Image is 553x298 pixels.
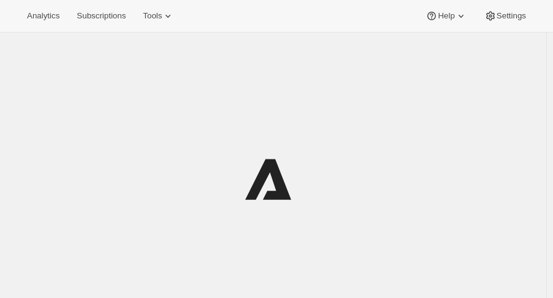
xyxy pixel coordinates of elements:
button: Tools [135,7,181,25]
span: Subscriptions [77,11,126,21]
button: Settings [477,7,533,25]
span: Help [438,11,454,21]
span: Settings [497,11,526,21]
span: Tools [143,11,162,21]
button: Help [418,7,474,25]
button: Analytics [20,7,67,25]
button: Subscriptions [69,7,133,25]
span: Analytics [27,11,59,21]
